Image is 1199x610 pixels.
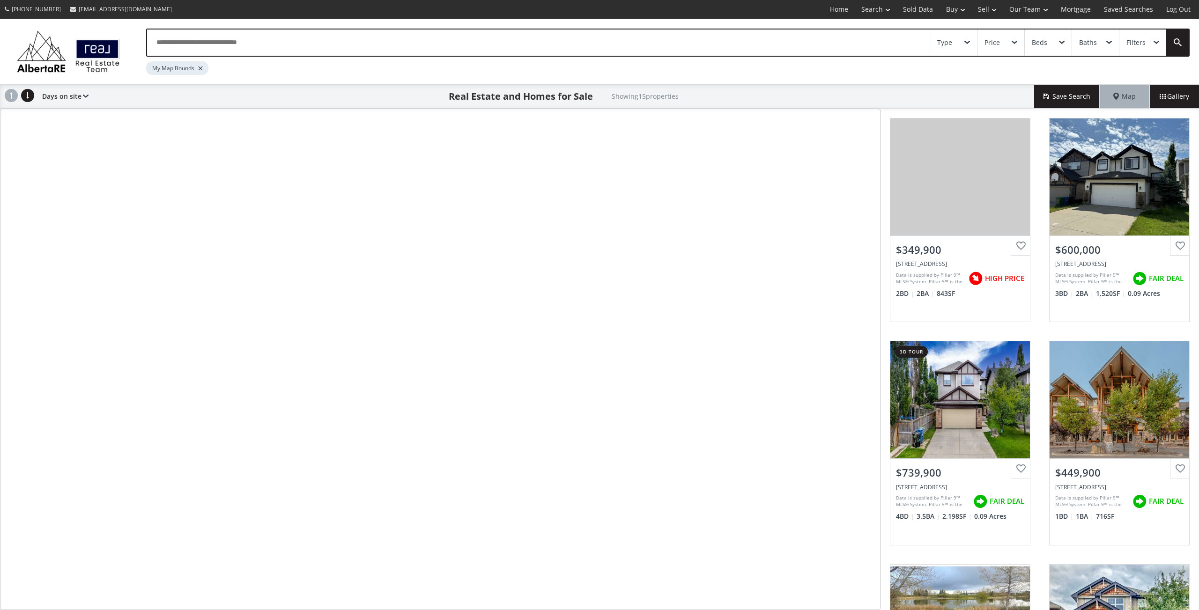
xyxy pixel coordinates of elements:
div: Map [1100,85,1149,108]
span: FAIR DEAL [1149,496,1184,506]
span: 3.5 BA [917,512,940,521]
a: $600,000[STREET_ADDRESS]Data is supplied by Pillar 9™ MLS® System. Pillar 9™ is the owner of the ... [1040,109,1199,331]
a: $349,900[STREET_ADDRESS]Data is supplied by Pillar 9™ MLS® System. Pillar 9™ is the owner of the ... [881,109,1040,331]
div: My Map Bounds [146,61,208,75]
div: $349,900 [896,243,1024,257]
span: 0.09 Acres [1128,289,1160,298]
span: 2,198 SF [942,512,972,521]
div: Price [984,39,1000,46]
button: Save Search [1034,85,1100,108]
div: Gallery [1149,85,1199,108]
span: FAIR DEAL [990,496,1024,506]
span: 2 BA [917,289,934,298]
div: $449,900 [1055,465,1184,480]
div: Baths [1079,39,1097,46]
h2: Showing 15 properties [612,93,679,100]
div: Data is supplied by Pillar 9™ MLS® System. Pillar 9™ is the owner of the copyright in its MLS® Sy... [1055,494,1128,508]
div: Filters [1126,39,1146,46]
img: Logo [12,28,125,75]
span: 1,520 SF [1096,289,1125,298]
div: $739,900 [896,465,1024,480]
div: 2330 Fish Creek Boulevard SW #1204, Calgary, AB T2Y 0L1 [1055,483,1184,491]
img: rating icon [1130,492,1149,511]
span: 1 BD [1055,512,1073,521]
div: 2518 Fishcreek Boulevard SW #2106, Calgary, AB T2Y 4T5 [896,260,1024,268]
h1: Real Estate and Homes for Sale [449,90,593,103]
div: Data is supplied by Pillar 9™ MLS® System. Pillar 9™ is the owner of the copyright in its MLS® Sy... [896,494,969,508]
span: FAIR DEAL [1149,273,1184,283]
div: Beds [1032,39,1047,46]
a: 3d tour$739,900[STREET_ADDRESS]Data is supplied by Pillar 9™ MLS® System. Pillar 9™ is the owner ... [881,331,1040,554]
span: 2 BA [1076,289,1094,298]
div: Days on site [37,85,89,108]
div: 5 Everwoods Close SW, Calgary, AB T2Y 4R6 [896,483,1024,491]
span: Map [1113,92,1136,101]
span: 4 BD [896,512,914,521]
div: Data is supplied by Pillar 9™ MLS® System. Pillar 9™ is the owner of the copyright in its MLS® Sy... [896,272,964,286]
span: 2 BD [896,289,914,298]
img: rating icon [971,492,990,511]
a: [EMAIL_ADDRESS][DOMAIN_NAME] [66,0,177,18]
img: rating icon [966,269,985,288]
div: $600,000 [1055,243,1184,257]
span: HIGH PRICE [985,273,1024,283]
img: rating icon [1130,269,1149,288]
span: 843 SF [937,289,955,298]
div: 61 Everwoods Close SW, Calgary, AB T2Y 5A6 [1055,260,1184,268]
span: [EMAIL_ADDRESS][DOMAIN_NAME] [79,5,172,13]
span: 3 BD [1055,289,1073,298]
span: [PHONE_NUMBER] [12,5,61,13]
span: 716 SF [1096,512,1114,521]
div: Data is supplied by Pillar 9™ MLS® System. Pillar 9™ is the owner of the copyright in its MLS® Sy... [1055,272,1128,286]
span: Gallery [1160,92,1189,101]
span: 1 BA [1076,512,1094,521]
div: Type [937,39,952,46]
a: $449,900[STREET_ADDRESS]Data is supplied by Pillar 9™ MLS® System. Pillar 9™ is the owner of the ... [1040,331,1199,554]
span: 0.09 Acres [974,512,1007,521]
